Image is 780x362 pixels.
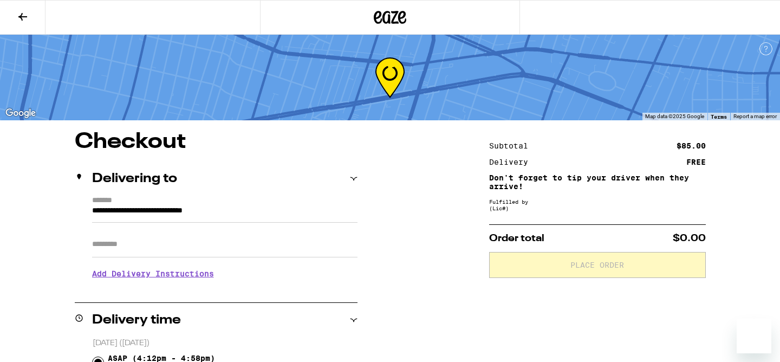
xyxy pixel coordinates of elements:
[3,106,38,120] a: Open this area in Google Maps (opens a new window)
[677,142,706,150] div: $85.00
[570,261,624,269] span: Place Order
[737,319,771,353] iframe: Button to launch messaging window
[489,142,536,150] div: Subtotal
[645,113,704,119] span: Map data ©2025 Google
[733,113,777,119] a: Report a map error
[489,198,706,211] div: Fulfilled by (Lic# )
[75,131,357,153] h1: Checkout
[92,172,177,185] h2: Delivering to
[3,106,38,120] img: Google
[489,234,544,243] span: Order total
[686,158,706,166] div: FREE
[92,314,181,327] h2: Delivery time
[489,173,706,191] p: Don't forget to tip your driver when they arrive!
[673,234,706,243] span: $0.00
[489,252,706,278] button: Place Order
[711,113,727,120] a: Terms
[92,261,357,286] h3: Add Delivery Instructions
[489,158,536,166] div: Delivery
[93,338,357,348] p: [DATE] ([DATE])
[92,286,357,295] p: We'll contact you at [PHONE_NUMBER] when we arrive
